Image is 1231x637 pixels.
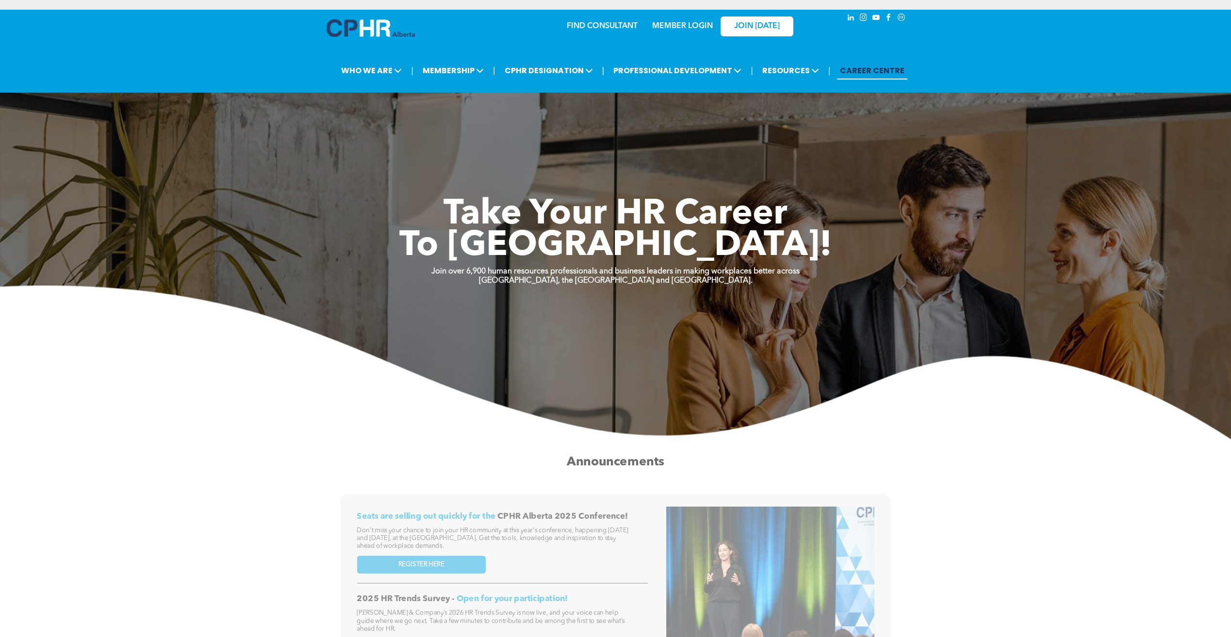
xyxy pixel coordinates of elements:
[457,594,568,603] span: Open for your participation!
[327,19,415,37] img: A blue and white logo for cp alberta
[338,62,405,80] span: WHO WE ARE
[493,61,495,80] li: |
[431,268,800,275] strong: Join over 6,900 human resources professionals and business leaders in making workplaces better ac...
[443,197,788,232] span: Take Your HR Career
[357,512,495,520] span: Seats are selling out quickly for the
[846,12,856,25] a: linkedin
[896,12,907,25] a: Social network
[420,62,487,80] span: MEMBERSHIP
[828,61,831,80] li: |
[884,12,894,25] a: facebook
[479,277,753,285] strong: [GEOGRAPHIC_DATA], the [GEOGRAPHIC_DATA] and [GEOGRAPHIC_DATA].
[357,594,455,603] span: 2025 HR Trends Survey -
[502,62,596,80] span: CPHR DESIGNATION
[871,12,882,25] a: youtube
[497,512,628,520] span: CPHR Alberta 2025 Conference!
[357,556,485,573] a: REGISTER HERE
[357,610,624,632] span: [PERSON_NAME] & Company’s 2026 HR Trends Survey is now live, and your voice can help guide where ...
[567,22,638,30] a: FIND CONSULTANT
[567,456,664,468] span: Announcements
[399,229,832,264] span: To [GEOGRAPHIC_DATA]!
[751,61,753,80] li: |
[398,560,444,568] span: REGISTER HERE
[858,12,869,25] a: instagram
[652,22,713,30] a: MEMBER LOGIN
[734,22,780,31] span: JOIN [DATE]
[411,61,413,80] li: |
[837,62,907,80] a: CAREER CENTRE
[721,16,793,36] a: JOIN [DATE]
[357,527,628,549] span: Don't miss your chance to join your HR community at this year's conference, happening [DATE] and ...
[610,62,744,80] span: PROFESSIONAL DEVELOPMENT
[602,61,605,80] li: |
[759,62,822,80] span: RESOURCES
